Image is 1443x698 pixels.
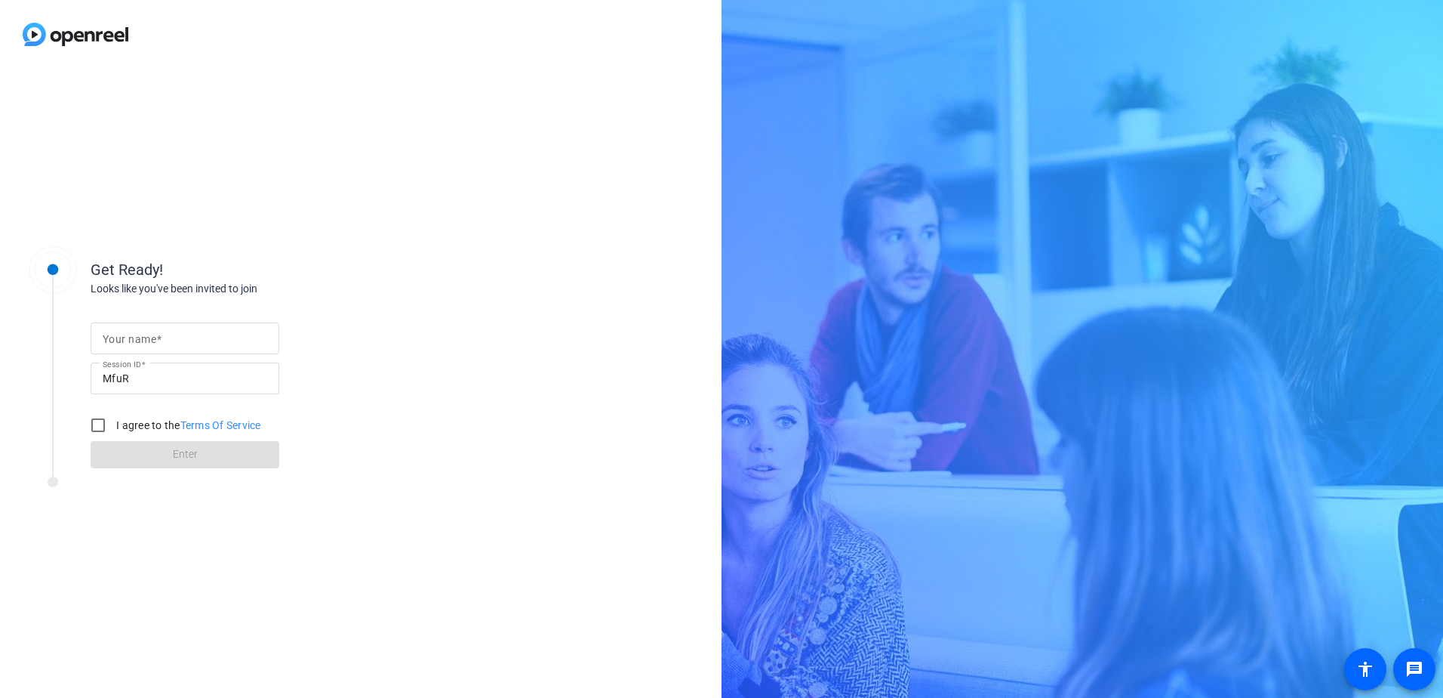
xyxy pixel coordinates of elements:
mat-icon: message [1405,660,1423,678]
div: Get Ready! [91,258,392,281]
mat-label: Session ID [103,360,141,369]
div: Looks like you've been invited to join [91,281,392,297]
a: Terms Of Service [180,419,261,431]
mat-icon: accessibility [1356,660,1374,678]
label: I agree to the [113,418,261,433]
mat-label: Your name [103,333,156,345]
